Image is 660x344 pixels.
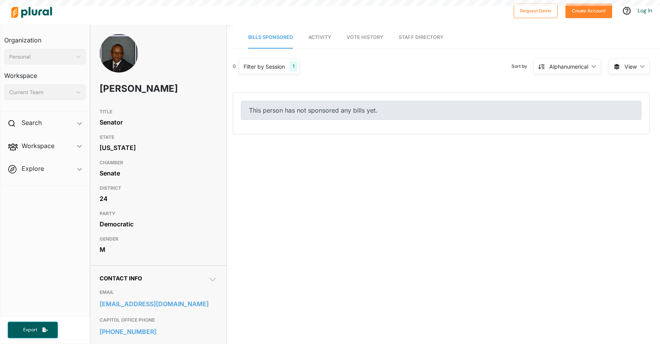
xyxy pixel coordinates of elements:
[9,88,73,96] div: Current Team
[514,3,558,18] button: Request Demo
[100,298,217,310] a: [EMAIL_ADDRESS][DOMAIN_NAME]
[100,116,217,128] div: Senator
[347,34,383,40] span: Vote History
[18,327,42,333] span: Export
[22,118,42,127] h2: Search
[100,209,217,218] h3: PARTY
[399,27,443,49] a: Staff Directory
[511,63,533,70] span: Sort by
[248,27,293,49] a: Bills Sponsored
[549,62,588,71] div: Alphanumerical
[100,158,217,167] h3: CHAMBER
[4,64,86,81] h3: Workspace
[248,34,293,40] span: Bills Sponsored
[9,53,73,61] div: Personal
[100,275,142,282] span: Contact Info
[565,6,612,14] a: Create Account
[100,326,217,337] a: [PHONE_NUMBER]
[100,142,217,153] div: [US_STATE]
[100,184,217,193] h3: DISTRICT
[624,62,637,71] span: View
[289,61,298,71] div: 1
[100,288,217,297] h3: EMAIL
[100,315,217,325] h3: CAPITOL OFFICE PHONE
[100,107,217,116] h3: TITLE
[100,133,217,142] h3: STATE
[565,3,612,18] button: Create Account
[100,244,217,255] div: M
[100,77,170,100] h1: [PERSON_NAME]
[308,27,331,49] a: Activity
[100,34,138,87] img: Headshot of Bobby Singleton
[4,29,86,46] h3: Organization
[100,167,217,179] div: Senate
[514,6,558,14] a: Request Demo
[100,193,217,204] div: 24
[308,34,331,40] span: Activity
[241,101,641,120] div: This person has not sponsored any bills yet.
[347,27,383,49] a: Vote History
[233,63,236,70] div: 0
[8,322,58,338] button: Export
[100,218,217,230] div: Democratic
[100,234,217,244] h3: GENDER
[638,7,652,14] a: Log In
[244,62,285,71] div: Filter by Session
